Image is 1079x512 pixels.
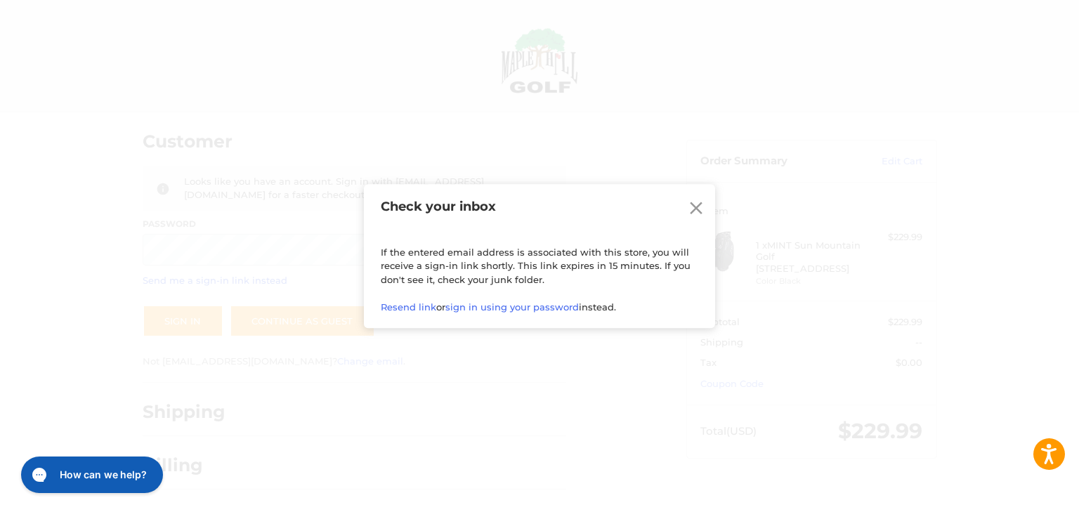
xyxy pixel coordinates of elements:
span: If the entered email address is associated with this store, you will receive a sign-in link short... [381,247,691,285]
h2: Check your inbox [381,199,698,216]
a: sign in using your password [445,301,579,313]
iframe: Google Customer Reviews [963,474,1079,512]
iframe: Gorgias live chat messenger [14,452,166,498]
p: or instead. [381,301,698,315]
a: Resend link [381,301,436,313]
